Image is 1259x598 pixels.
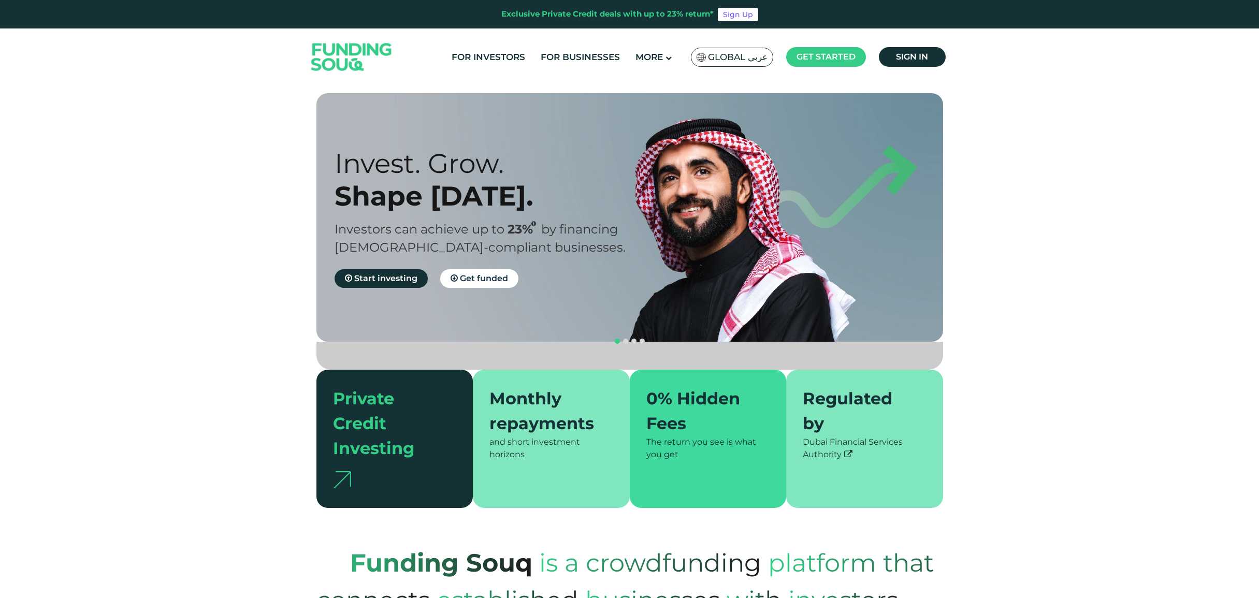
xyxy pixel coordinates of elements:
[638,337,646,345] button: navigation
[718,8,758,21] a: Sign Up
[896,52,928,62] span: Sign in
[630,337,638,345] button: navigation
[531,221,536,227] i: 23% IRR (expected) ~ 15% Net yield (expected)
[708,51,768,63] span: Global عربي
[697,53,706,62] img: SA Flag
[440,269,518,288] a: Get funded
[621,337,630,345] button: navigation
[489,386,601,436] div: Monthly repayments
[333,471,351,488] img: arrow
[635,52,663,62] span: More
[335,147,648,180] div: Invest. Grow.
[335,269,428,288] a: Start investing
[646,436,770,461] div: The return you see is what you get
[501,8,714,20] div: Exclusive Private Credit deals with up to 23% return*
[335,222,504,237] span: Investors can achieve up to
[354,273,417,283] span: Start investing
[538,49,623,66] a: For Businesses
[508,222,541,237] span: 23%
[613,337,621,345] button: navigation
[335,180,648,212] div: Shape [DATE].
[803,436,927,461] div: Dubai Financial Services Authority
[350,548,532,578] strong: Funding Souq
[646,386,758,436] div: 0% Hidden Fees
[460,273,508,283] span: Get funded
[539,537,761,588] span: is a crowdfunding
[879,47,946,67] a: Sign in
[333,386,444,461] div: Private Credit Investing
[797,52,856,62] span: Get started
[803,386,914,436] div: Regulated by
[449,49,528,66] a: For Investors
[489,436,613,461] div: and short investment horizons
[301,31,402,83] img: Logo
